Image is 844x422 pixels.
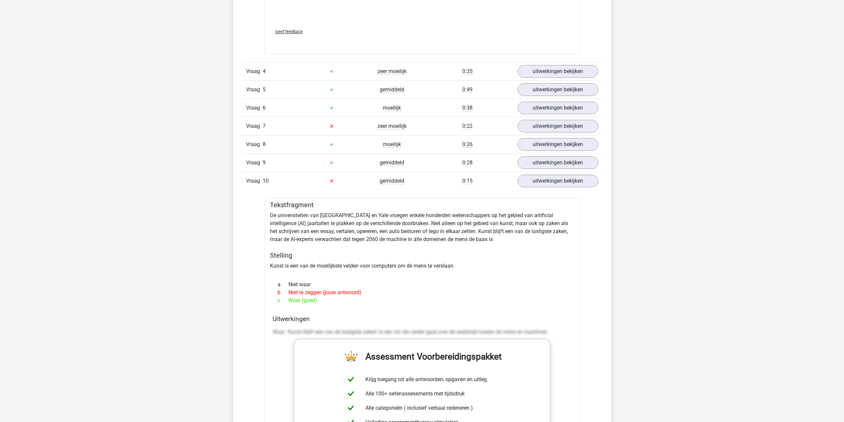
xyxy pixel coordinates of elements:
span: 9 [263,159,266,166]
a: uitwerkingen bekijken [518,65,598,78]
span: Vraag [246,122,263,130]
span: 0:38 [462,105,473,111]
a: uitwerkingen bekijken [518,120,598,132]
span: Vraag [246,67,263,75]
span: 0:15 [462,178,473,184]
span: 0:22 [462,123,473,129]
span: a [278,281,289,289]
span: 0:35 [462,68,473,75]
span: Geef feedback [275,29,302,34]
a: uitwerkingen bekijken [518,83,598,96]
span: 6 [263,105,266,111]
span: 10 [263,178,269,184]
p: Waar. 'Kunst blijft een van de lastigste zaken' in een zin die verder gaat over de wedstrijd tuss... [273,328,572,336]
span: moeilijk [383,105,401,111]
span: Vraag [246,177,263,185]
span: 4 [263,68,266,74]
span: b [278,289,289,296]
div: Waar (goed) [273,296,572,304]
span: zeer moeilijk [377,123,407,129]
span: gemiddeld [380,86,404,93]
span: Vraag [246,86,263,94]
h5: Stelling [270,251,574,259]
span: gemiddeld [380,178,404,184]
span: Vraag [246,104,263,112]
span: 0:49 [462,86,473,93]
span: Vraag [246,140,263,148]
span: 7 [263,123,266,129]
span: 0:28 [462,159,473,166]
h4: Uitwerkingen [273,315,572,323]
span: 0:26 [462,141,473,148]
a: uitwerkingen bekijken [518,175,598,187]
span: moeilijk [383,141,401,148]
span: Vraag [246,159,263,167]
span: zeer moeilijk [377,68,407,75]
div: Niet te zeggen (jouw antwoord) [273,289,572,296]
a: uitwerkingen bekijken [518,138,598,151]
h5: Tekstfragment [270,201,574,209]
span: gemiddeld [380,159,404,166]
a: uitwerkingen bekijken [518,102,598,114]
span: 5 [263,86,266,93]
span: 8 [263,141,266,147]
a: uitwerkingen bekijken [518,156,598,169]
div: Niet waar [273,281,572,289]
span: c [278,296,288,304]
